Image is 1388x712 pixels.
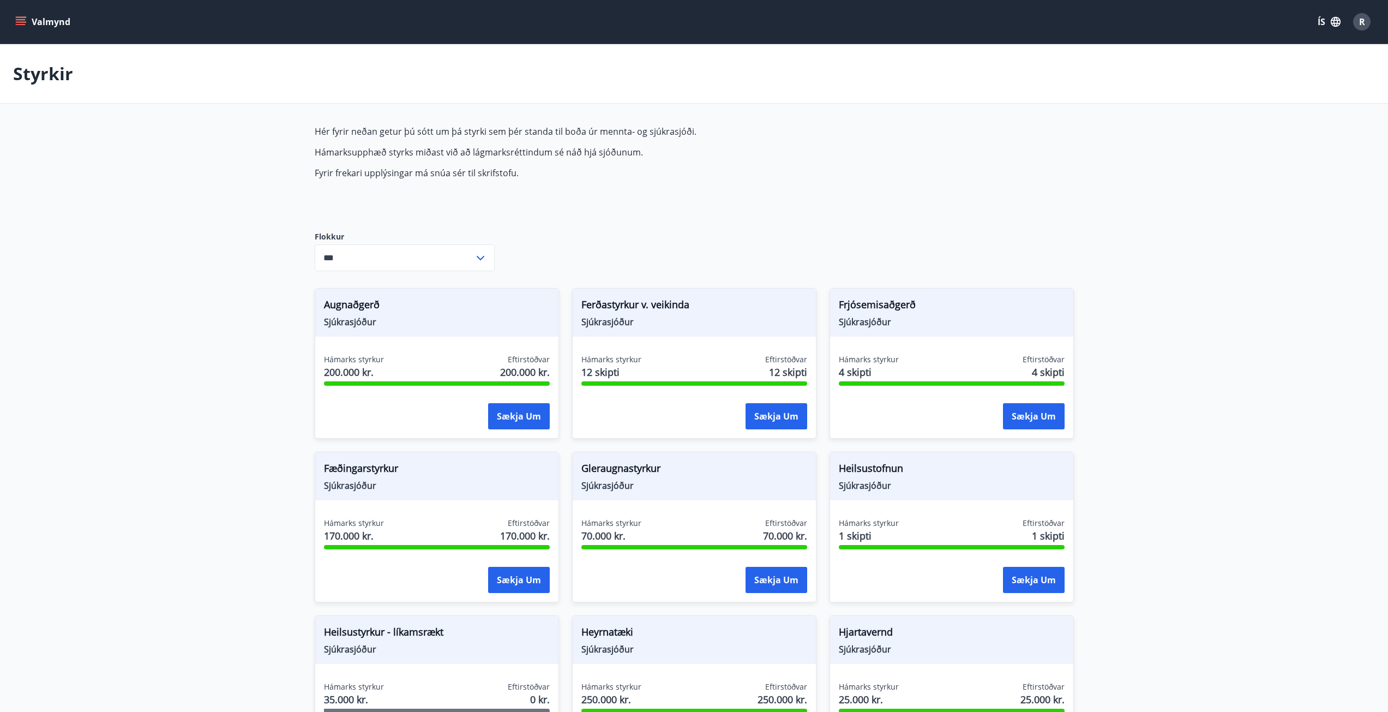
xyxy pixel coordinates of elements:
span: 200.000 kr. [324,365,384,379]
p: Styrkir [13,62,73,86]
button: ÍS [1312,12,1347,32]
span: Sjúkrasjóður [581,643,807,655]
span: 25.000 kr. [1020,692,1065,707]
span: Hámarks styrkur [581,681,641,692]
span: 170.000 kr. [324,529,384,543]
span: Eftirstöðvar [1023,681,1065,692]
span: 4 skipti [839,365,899,379]
span: 0 kr. [530,692,550,707]
span: 12 skipti [581,365,641,379]
span: Eftirstöðvar [1023,518,1065,529]
span: 200.000 kr. [500,365,550,379]
span: Heilsustyrkur - líkamsrækt [324,625,550,643]
span: 4 skipti [1032,365,1065,379]
span: Sjúkrasjóður [839,643,1065,655]
p: Fyrir frekari upplýsingar má snúa sér til skrifstofu. [315,167,830,179]
button: Sækja um [1003,403,1065,429]
span: Fæðingarstyrkur [324,461,550,480]
span: Hámarks styrkur [324,518,384,529]
button: R [1349,9,1375,35]
span: Ferðastyrkur v. veikinda [581,297,807,316]
span: Hámarks styrkur [839,354,899,365]
button: Sækja um [1003,567,1065,593]
span: Hámarks styrkur [324,354,384,365]
span: Eftirstöðvar [508,518,550,529]
span: Hámarks styrkur [581,518,641,529]
span: Hámarks styrkur [839,518,899,529]
span: Eftirstöðvar [508,354,550,365]
span: Frjósemisaðgerð [839,297,1065,316]
p: Hámarksupphæð styrks miðast við að lágmarksréttindum sé náð hjá sjóðunum. [315,146,830,158]
span: Eftirstöðvar [765,681,807,692]
span: Hámarks styrkur [839,681,899,692]
span: 35.000 kr. [324,692,384,707]
span: Sjúkrasjóður [324,480,550,492]
span: Sjúkrasjóður [839,480,1065,492]
span: Heyrnatæki [581,625,807,643]
span: Gleraugnastyrkur [581,461,807,480]
button: Sækja um [488,567,550,593]
button: menu [13,12,75,32]
span: Hámarks styrkur [581,354,641,365]
span: 70.000 kr. [763,529,807,543]
span: Sjúkrasjóður [324,316,550,328]
span: 170.000 kr. [500,529,550,543]
span: Eftirstöðvar [765,354,807,365]
span: 250.000 kr. [758,692,807,707]
span: Augnaðgerð [324,297,550,316]
span: 12 skipti [769,365,807,379]
button: Sækja um [746,567,807,593]
span: 25.000 kr. [839,692,899,707]
span: Sjúkrasjóður [581,316,807,328]
span: 70.000 kr. [581,529,641,543]
label: Flokkur [315,231,495,242]
span: Heilsustofnun [839,461,1065,480]
p: Hér fyrir neðan getur þú sótt um þá styrki sem þér standa til boða úr mennta- og sjúkrasjóði. [315,125,830,137]
span: 1 skipti [1032,529,1065,543]
span: Eftirstöðvar [508,681,550,692]
button: Sækja um [746,403,807,429]
span: Sjúkrasjóður [839,316,1065,328]
span: R [1359,16,1365,28]
span: 250.000 kr. [581,692,641,707]
span: Sjúkrasjóður [581,480,807,492]
span: Hámarks styrkur [324,681,384,692]
span: Hjartavernd [839,625,1065,643]
span: Sjúkrasjóður [324,643,550,655]
span: 1 skipti [839,529,899,543]
button: Sækja um [488,403,550,429]
span: Eftirstöðvar [765,518,807,529]
span: Eftirstöðvar [1023,354,1065,365]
